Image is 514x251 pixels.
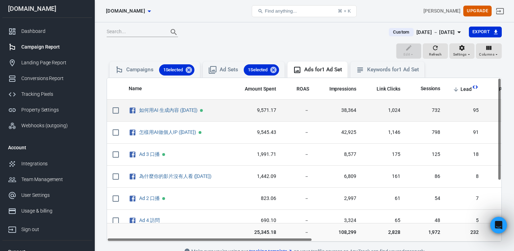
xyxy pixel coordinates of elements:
[236,195,276,202] span: 823.06
[390,29,412,36] span: Custom
[367,217,400,224] span: 65
[451,173,479,180] span: 8
[21,43,86,51] div: Campaign Report
[472,84,479,91] svg: This column is calculated from AnyTrack real-time data
[21,226,86,233] div: Sign out
[220,64,279,76] div: Ad Sets
[287,151,309,158] span: －
[492,3,508,20] a: Sign out
[139,218,161,223] span: Ad 4 訪問
[103,5,154,17] button: [DOMAIN_NAME]
[21,75,86,82] div: Conversions Report
[453,51,467,58] span: Settings
[451,129,479,136] span: 91
[287,85,309,93] span: The total return on ad spend
[412,195,441,202] span: 54
[21,91,86,98] div: Tracking Pixels
[377,85,400,93] span: The number of clicks on links within the ad that led to advertiser-specified destinations
[412,217,441,224] span: 48
[2,203,92,219] a: Usage & billing
[106,7,145,15] span: zuoip.co
[21,176,86,183] div: Team Management
[338,8,351,14] div: ⌘ + K
[139,174,213,179] span: 為什麼你的影片沒有人看 (20 Aug)
[423,43,448,59] button: Refresh
[287,229,309,236] span: －
[451,151,479,158] span: 18
[236,229,276,236] span: 25,345.18
[21,28,86,35] div: Dashboard
[21,59,86,66] div: Landing Page Report
[129,216,136,225] svg: Facebook Ads
[367,229,400,236] span: 2,828
[165,24,182,41] button: Search
[236,85,276,93] span: The estimated total amount of money you've spent on your campaign, ad set or ad during its schedule.
[412,151,441,158] span: 125
[287,173,309,180] span: －
[367,195,400,202] span: 61
[367,107,400,114] span: 1,024
[367,85,400,93] span: The number of clicks on links within the ad that led to advertiser-specified destinations
[129,85,151,92] span: Name
[244,66,272,73] span: 1 Selected
[287,107,309,114] span: －
[412,129,441,136] span: 798
[449,43,474,59] button: Settings
[451,217,479,224] span: 5
[162,153,165,156] span: Active
[244,64,279,76] div: 1Selected
[2,6,92,12] div: [DOMAIN_NAME]
[287,195,309,202] span: －
[245,86,276,93] span: Amount Spent
[2,219,92,237] a: Sign out
[329,86,357,93] span: Impressions
[367,129,400,136] span: 1,146
[2,71,92,86] a: Conversions Report
[129,106,136,115] svg: Facebook Ads
[2,118,92,134] a: Webhooks (outgoing)
[416,28,455,37] div: [DATE] － [DATE]
[367,151,400,158] span: 175
[320,195,357,202] span: 2,997
[320,85,357,93] span: The number of times your ads were on screen.
[139,130,197,135] span: 怎樣用AI做個人IP (9 Sep)
[320,173,357,180] span: 6,809
[367,66,419,73] div: Keywords for 1 Ad Set
[451,107,479,114] span: 95
[2,55,92,71] a: Landing Page Report
[490,217,507,234] iframe: Intercom live chat
[265,8,297,14] span: Find anything...
[245,85,276,93] span: The estimated total amount of money you've spent on your campaign, ad set or ad during its schedule.
[479,51,494,58] span: Columns
[139,196,161,201] span: Ad 2 口播
[236,107,276,114] span: 9,571.17
[2,139,92,156] li: Account
[2,102,92,118] a: Property Settings
[139,151,160,157] a: Ad 3 口播
[423,7,461,15] div: Account id: AnQNIaBv
[159,64,195,76] div: 1Selected
[320,229,357,236] span: 108,299
[126,64,194,76] div: Campaigns
[451,229,479,236] span: 232
[129,128,136,137] svg: Facebook Ads
[2,187,92,203] a: User Settings
[377,86,400,93] span: Link Clicks
[139,195,160,201] a: Ad 2 口播
[320,217,357,224] span: 3,324
[469,27,502,37] button: Export
[451,86,472,93] span: Lead
[463,6,492,16] button: Upgrade
[367,173,400,180] span: 161
[129,85,142,92] span: Name
[287,129,309,136] span: －
[21,106,86,114] div: Property Settings
[421,85,441,92] span: Sessions
[21,192,86,199] div: User Settings
[107,28,163,37] input: Search...
[139,129,196,135] a: 怎樣用AI做個人IP ([DATE])
[139,108,199,113] span: 如何用AI 生成內容 (26 Aug)
[236,217,276,224] span: 690.10
[412,107,441,114] span: 732
[139,173,212,179] a: 為什麼你的影片沒有人看 ([DATE])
